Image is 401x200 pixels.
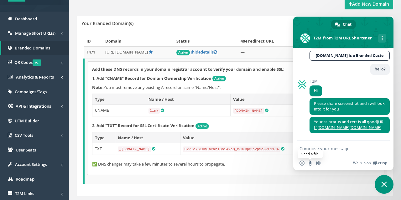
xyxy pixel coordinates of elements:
td: — [238,47,290,59]
th: ID [84,36,103,47]
th: 404 redirect URL [238,36,290,47]
code: [DOMAIN_NAME] [233,108,264,114]
th: Name / Host [146,94,230,105]
th: Domain [103,36,174,47]
span: hide [192,49,200,55]
span: Audio message [316,161,321,166]
code: link [148,108,160,114]
span: Branded Domains [15,45,50,51]
span: Dashboard [15,16,37,22]
td: TXT [92,143,115,155]
span: hello? [375,66,385,72]
span: Chat [343,20,352,29]
td: 1471 [84,47,103,59]
th: Type [92,94,146,105]
div: More channels [378,34,386,43]
th: Base/TLD redirect URL [290,36,360,47]
span: Roadmap [16,176,34,182]
span: Please share screenshot and i will look into it for you [314,101,385,112]
th: Value [180,132,343,143]
b: Note: [92,85,104,90]
span: [URL][DOMAIN_NAME] [105,49,148,55]
th: Value [230,94,342,105]
a: [hidedetails] [191,49,218,55]
span: Manage Short URL(s) [15,30,55,36]
code: _[DOMAIN_NAME] [118,146,151,152]
span: T2M [310,79,322,84]
span: Your ssl status and cert is all good [314,119,383,130]
span: Crisp [378,161,387,166]
span: Send a file [308,161,313,166]
th: Name / Host [115,132,180,143]
span: Account Settings [15,162,47,167]
a: Default [149,49,153,55]
th: Type [92,132,115,143]
strong: Add these DNS records in your domain registrar account to verify your domain and enable SSL: [92,66,284,72]
strong: 2. Add "TXT" Record for SSL Certificate Verification [92,123,195,128]
span: We run on [353,161,371,166]
code: u27IcX6ERhGmYarIObiA2aQ_m6mJqd3bvp3c07Fi1CA [183,146,280,152]
span: API & Integrations [16,103,51,109]
textarea: Compose your message... [299,146,373,151]
strong: 1. Add "CNAME" Record for Domain Ownership Verification [92,75,211,81]
div: Chat [331,20,356,29]
td: — [290,47,360,59]
span: Analytics & Reports [16,74,54,80]
a: [DOMAIN_NAME] is a Branded Custom Domain - Powered… [310,51,390,61]
a: [URL][DOMAIN_NAME][DOMAIN_NAME] [314,119,383,130]
span: v2 [33,59,41,66]
div: Close chat [375,175,393,194]
h5: Your Branded Domain(s) [81,21,133,26]
span: QR Codes [14,59,41,65]
span: T2M Links [15,191,34,196]
p: You must remove any existing A record on same "Name/Host". [92,85,379,90]
span: Active [195,123,209,129]
span: UTM Builder [15,118,39,124]
span: Campaigns/Tags [15,89,47,95]
span: Hi [314,88,318,93]
span: CSV Tools [15,132,33,138]
a: We run onCrisp [353,161,387,166]
span: User Seats [16,147,36,153]
span: Active [176,50,190,55]
span: Insert an emoji [299,161,305,166]
td: CNAME [92,105,146,116]
span: Active [212,76,226,81]
strong: Add New Domain [349,1,389,7]
th: Status [174,36,238,47]
p: ✅ DNS changes may take a few minutes to several hours to propagate. [92,161,379,167]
